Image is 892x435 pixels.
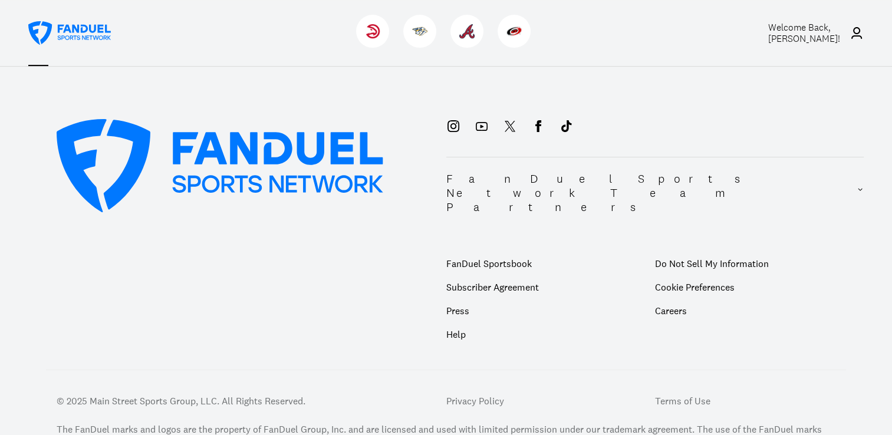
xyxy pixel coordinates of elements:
[365,24,380,39] img: Hawks
[446,275,655,299] a: Subscriber Agreement
[506,24,522,39] img: Hurricanes
[356,38,394,50] a: HawksHawks
[446,252,655,275] a: FanDuel Sportsbook
[498,38,535,50] a: HurricanesHurricanes
[459,24,475,39] img: Braves
[446,322,655,346] a: Help
[655,299,835,322] a: Careers
[655,394,835,408] a: Terms of Use
[403,38,441,50] a: PredatorsPredators
[446,394,655,408] a: Privacy Policy
[446,172,857,214] h2: FanDuel Sports Network Team Partners
[450,38,488,50] a: BravesBraves
[57,394,432,408] p: © 2025 Main Street Sports Group, LLC. All Rights Reserved.
[655,252,835,275] a: Do Not Sell My Information
[655,281,735,293] a: Cookie Preferences
[738,22,864,44] a: Welcome Back,[PERSON_NAME]!
[768,21,840,45] span: Welcome Back, [PERSON_NAME] !
[446,299,655,322] a: Press
[412,24,427,39] img: Predators
[28,21,111,45] a: FanDuel Sports Network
